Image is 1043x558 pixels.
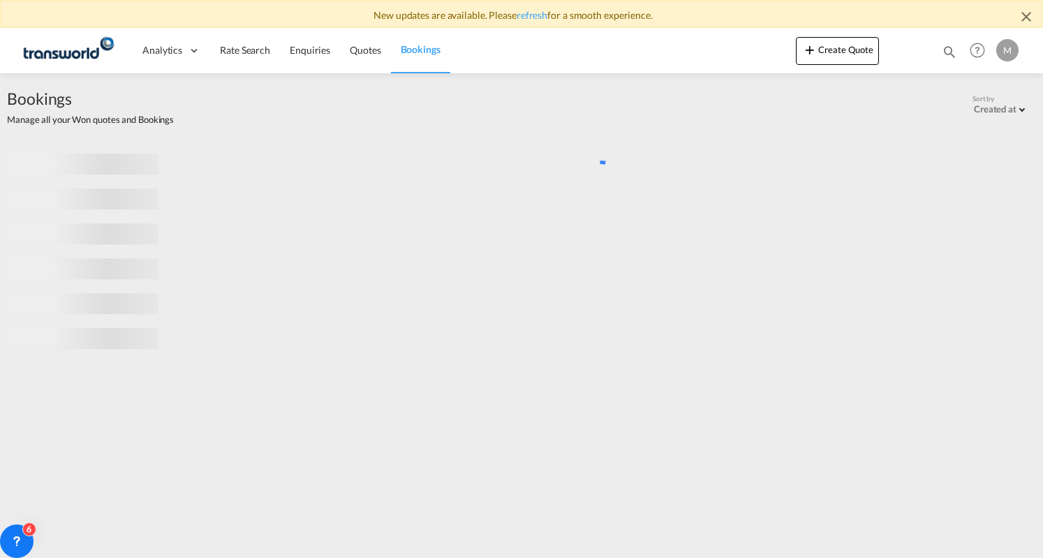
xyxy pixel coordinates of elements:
[974,103,1016,115] div: Created at
[133,28,210,73] div: Analytics
[796,37,879,65] button: icon-plus 400-fgCreate Quote
[1018,8,1035,25] md-icon: icon-close
[1,8,1042,22] div: New updates are available. Please for a smooth experience.
[996,39,1019,61] div: M
[942,44,957,65] div: icon-magnify
[350,44,380,56] span: Quotes
[391,28,450,73] a: Bookings
[220,44,270,56] span: Rate Search
[340,28,390,73] a: Quotes
[290,44,330,56] span: Enquiries
[942,44,957,59] md-icon: icon-magnify
[142,43,182,57] span: Analytics
[210,28,280,73] a: Rate Search
[801,41,818,58] md-icon: icon-plus 400-fg
[966,38,996,64] div: Help
[972,94,994,103] span: Sort by
[7,113,174,126] span: Manage all your Won quotes and Bookings
[401,43,441,55] span: Bookings
[280,28,340,73] a: Enquiries
[7,87,174,110] span: Bookings
[517,9,547,21] a: refresh
[966,38,989,62] span: Help
[21,35,115,66] img: 1a84b2306ded11f09c1219774cd0a0fe.png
